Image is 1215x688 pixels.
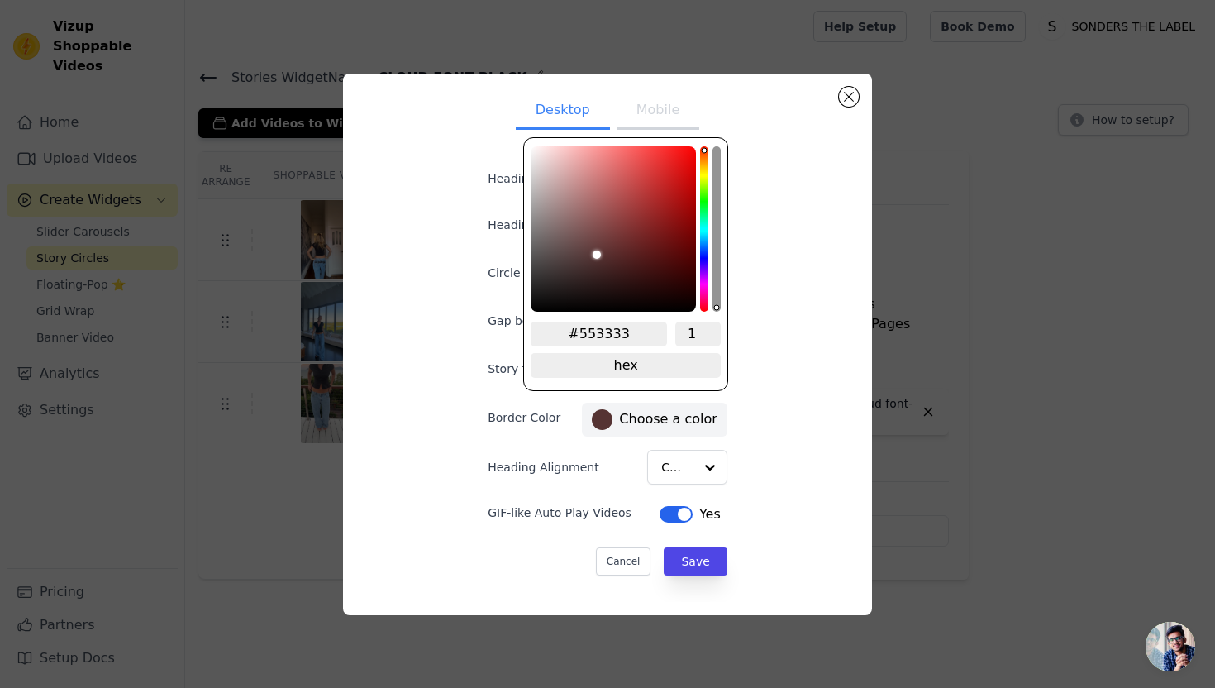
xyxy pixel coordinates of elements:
[488,170,568,187] label: Heading
[488,217,630,233] label: Heading font size (in px)
[596,547,651,576] button: Cancel
[516,93,610,130] button: Desktop
[675,322,721,346] input: alpha channel
[699,504,721,524] span: Yes
[488,504,631,521] label: GIF-like Auto Play Videos
[1146,622,1195,671] div: Open chat
[712,146,721,312] div: alpha channel
[592,409,717,430] label: Choose a color
[488,409,560,426] label: Border Color
[488,313,643,329] label: Gap between circles(in px)
[664,547,727,576] button: Save
[488,265,588,281] label: Circle Size (in px)
[488,361,638,377] label: Story title font size (in px)
[839,87,859,107] button: Close modal
[531,322,667,346] input: hex color
[700,146,708,312] div: hue channel
[532,251,694,259] div: saturation channel
[523,137,728,391] div: color picker
[617,93,699,130] button: Mobile
[593,148,601,310] div: brightness channel
[488,459,602,475] label: Heading Alignment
